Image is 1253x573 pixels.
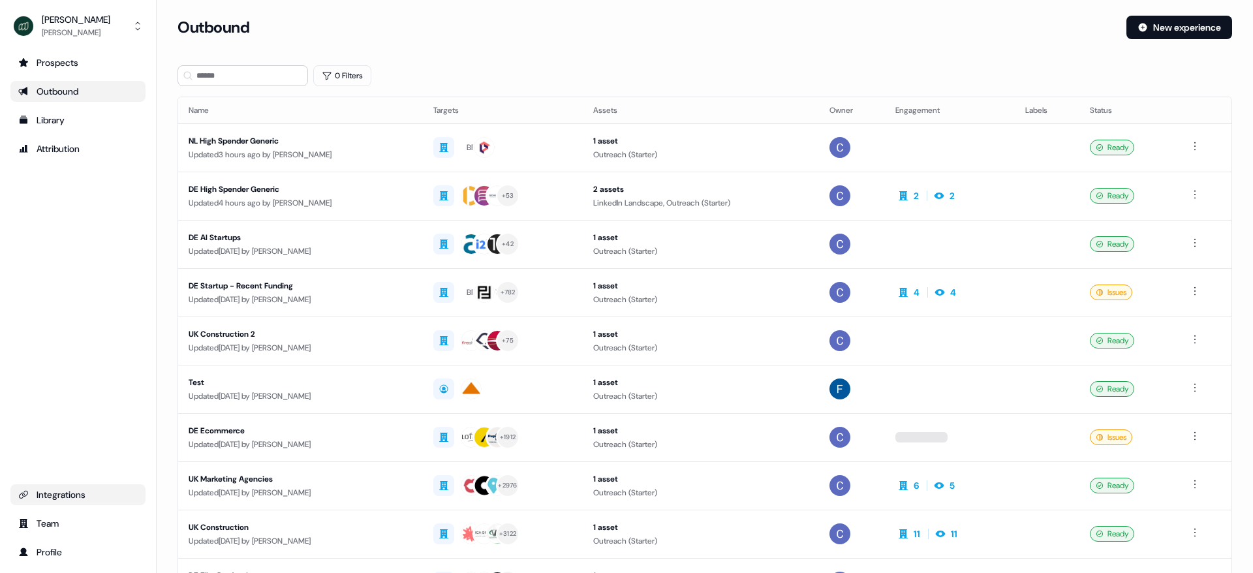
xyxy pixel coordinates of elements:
[42,26,110,39] div: [PERSON_NAME]
[593,424,809,437] div: 1 asset
[593,148,809,161] div: Outreach (Starter)
[583,97,819,123] th: Assets
[1090,285,1132,300] div: Issues
[1090,429,1132,445] div: Issues
[10,484,146,505] a: Go to integrations
[178,18,249,37] h3: Outbound
[10,10,146,42] button: [PERSON_NAME][PERSON_NAME]
[502,238,514,250] div: + 42
[1015,97,1079,123] th: Labels
[502,190,514,202] div: + 53
[593,376,809,389] div: 1 asset
[10,81,146,102] a: Go to outbound experience
[885,97,1015,123] th: Engagement
[500,431,516,443] div: + 1912
[829,379,850,399] img: Felicity
[829,282,850,303] img: Catherine
[593,472,809,486] div: 1 asset
[914,189,919,202] div: 2
[951,527,957,540] div: 11
[189,183,412,196] div: DE High Spender Generic
[189,231,412,244] div: DE AI Startups
[593,245,809,258] div: Outreach (Starter)
[950,286,956,299] div: 4
[1090,381,1134,397] div: Ready
[829,475,850,496] img: Catherine
[502,335,514,347] div: + 75
[593,293,809,306] div: Outreach (Starter)
[18,114,138,127] div: Library
[829,234,850,255] img: Catherine
[18,488,138,501] div: Integrations
[593,231,809,244] div: 1 asset
[189,196,412,209] div: Updated 4 hours ago by [PERSON_NAME]
[18,546,138,559] div: Profile
[1126,16,1232,39] button: New experience
[189,390,412,403] div: Updated [DATE] by [PERSON_NAME]
[829,137,850,158] img: Catherine
[423,97,583,123] th: Targets
[313,65,371,86] button: 0 Filters
[10,542,146,563] a: Go to profile
[189,293,412,306] div: Updated [DATE] by [PERSON_NAME]
[18,517,138,530] div: Team
[593,521,809,534] div: 1 asset
[189,341,412,354] div: Updated [DATE] by [PERSON_NAME]
[1090,188,1134,204] div: Ready
[10,52,146,73] a: Go to prospects
[189,486,412,499] div: Updated [DATE] by [PERSON_NAME]
[914,527,920,540] div: 11
[914,286,920,299] div: 4
[593,279,809,292] div: 1 asset
[189,245,412,258] div: Updated [DATE] by [PERSON_NAME]
[1090,333,1134,348] div: Ready
[593,328,809,341] div: 1 asset
[1079,97,1177,123] th: Status
[10,110,146,131] a: Go to templates
[1090,478,1134,493] div: Ready
[498,480,517,491] div: + 2976
[593,196,809,209] div: LinkedIn Landscape, Outreach (Starter)
[593,390,809,403] div: Outreach (Starter)
[593,486,809,499] div: Outreach (Starter)
[593,183,809,196] div: 2 assets
[467,286,476,299] div: BR
[189,521,412,534] div: UK Construction
[178,97,423,123] th: Name
[950,479,955,492] div: 5
[1090,526,1134,542] div: Ready
[18,56,138,69] div: Prospects
[189,424,412,437] div: DE Ecommerce
[829,427,850,448] img: Catherine
[467,141,476,154] div: BR
[189,279,412,292] div: DE Startup - Recent Funding
[593,438,809,451] div: Outreach (Starter)
[10,513,146,534] a: Go to team
[10,138,146,159] a: Go to attribution
[593,134,809,147] div: 1 asset
[189,438,412,451] div: Updated [DATE] by [PERSON_NAME]
[189,472,412,486] div: UK Marketing Agencies
[829,523,850,544] img: Catherine
[189,134,412,147] div: NL High Spender Generic
[499,528,516,540] div: + 3122
[829,330,850,351] img: Catherine
[18,85,138,98] div: Outbound
[189,376,412,389] div: Test
[501,286,516,298] div: + 782
[1090,140,1134,155] div: Ready
[189,328,412,341] div: UK Construction 2
[1090,236,1134,252] div: Ready
[18,142,138,155] div: Attribution
[950,189,955,202] div: 2
[42,13,110,26] div: [PERSON_NAME]
[829,185,850,206] img: Catherine
[593,534,809,548] div: Outreach (Starter)
[914,479,919,492] div: 6
[189,534,412,548] div: Updated [DATE] by [PERSON_NAME]
[593,341,809,354] div: Outreach (Starter)
[189,148,412,161] div: Updated 3 hours ago by [PERSON_NAME]
[819,97,886,123] th: Owner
